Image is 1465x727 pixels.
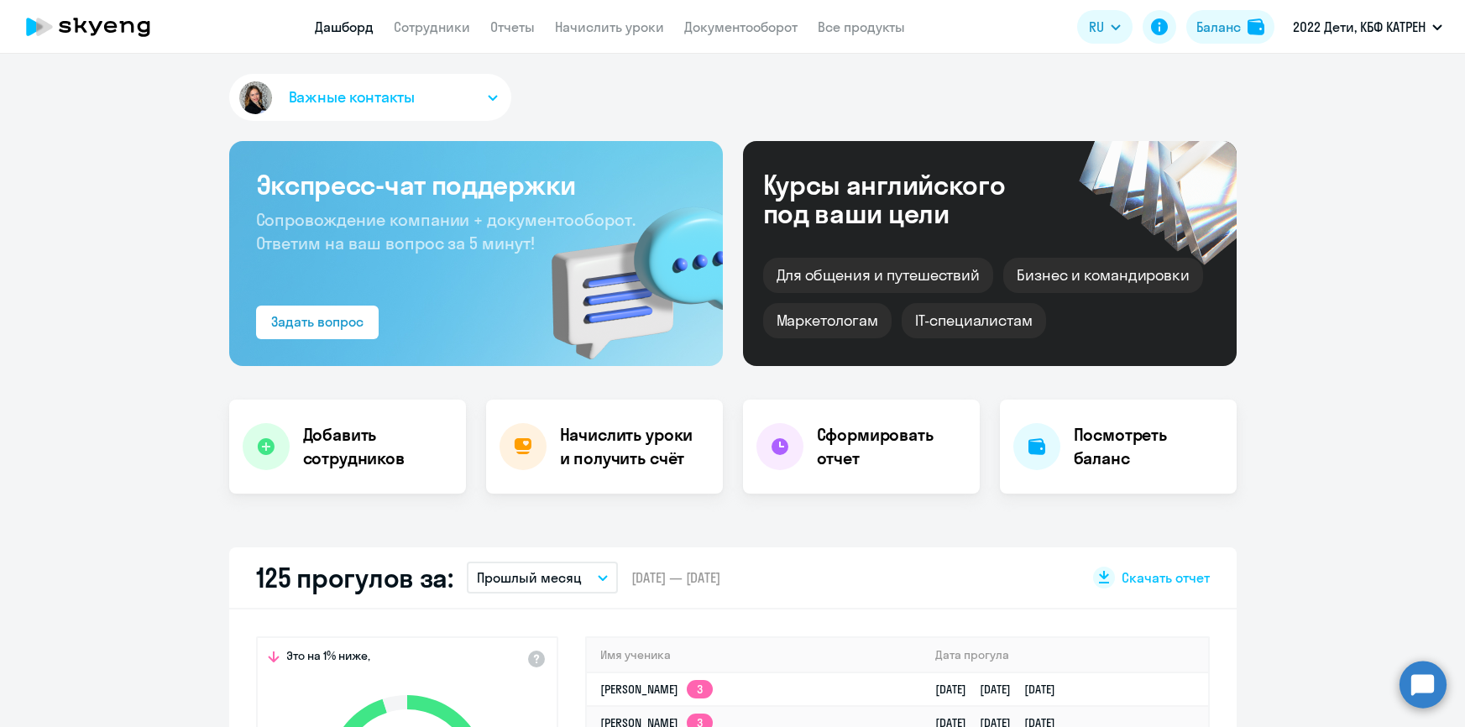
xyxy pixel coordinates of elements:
[1077,10,1133,44] button: RU
[394,18,470,35] a: Сотрудники
[1074,423,1223,470] h4: Посмотреть баланс
[560,423,706,470] h4: Начислить уроки и получить счёт
[1089,17,1104,37] span: RU
[587,638,922,672] th: Имя ученика
[527,177,723,366] img: bg-img
[256,168,696,201] h3: Экспресс-чат поддержки
[467,562,618,594] button: Прошлый месяц
[555,18,664,35] a: Начислить уроки
[763,258,994,293] div: Для общения и путешествий
[1293,17,1426,37] p: 2022 Дети, КБФ КАТРЕН
[236,78,275,118] img: avatar
[1003,258,1203,293] div: Бизнес и командировки
[817,423,966,470] h4: Сформировать отчет
[1196,17,1241,37] div: Баланс
[315,18,374,35] a: Дашборд
[289,86,415,108] span: Важные контакты
[763,170,1050,228] div: Курсы английского под ваши цели
[256,561,453,594] h2: 125 прогулов за:
[687,680,713,698] app-skyeng-badge: 3
[271,311,364,332] div: Задать вопрос
[1248,18,1264,35] img: balance
[684,18,798,35] a: Документооборот
[256,209,636,254] span: Сопровождение компании + документооборот. Ответим на ваш вопрос за 5 минут!
[1122,568,1210,587] span: Скачать отчет
[935,682,1069,697] a: [DATE][DATE][DATE]
[600,682,713,697] a: [PERSON_NAME]3
[490,18,535,35] a: Отчеты
[902,303,1046,338] div: IT-специалистам
[1284,7,1451,47] button: 2022 Дети, КБФ КАТРЕН
[229,74,511,121] button: Важные контакты
[763,303,892,338] div: Маркетологам
[818,18,905,35] a: Все продукты
[922,638,1208,672] th: Дата прогула
[631,568,720,587] span: [DATE] — [DATE]
[286,648,370,668] span: Это на 1% ниже,
[303,423,453,470] h4: Добавить сотрудников
[1186,10,1274,44] button: Балансbalance
[477,567,582,588] p: Прошлый месяц
[256,306,379,339] button: Задать вопрос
